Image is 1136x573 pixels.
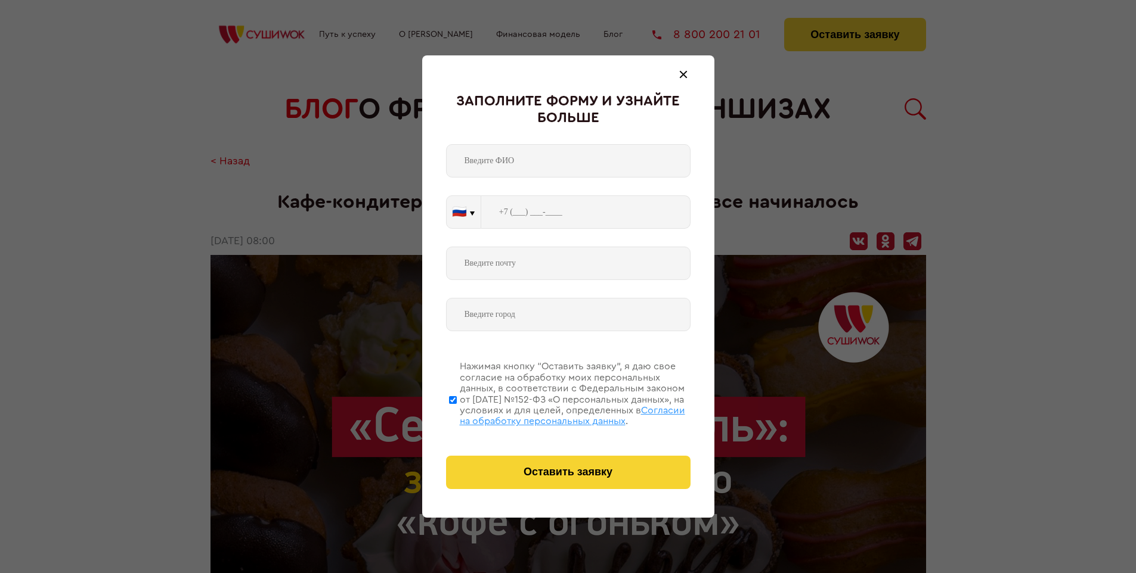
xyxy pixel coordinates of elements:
div: Заполните форму и узнайте больше [446,94,691,126]
button: Оставить заявку [446,456,691,489]
input: Введите ФИО [446,144,691,177]
div: Нажимая кнопку “Оставить заявку”, я даю свое согласие на обработку моих персональных данных, в со... [460,361,691,426]
input: +7 (___) ___-____ [481,195,691,229]
input: Введите почту [446,247,691,280]
button: 🇷🇺 [447,196,481,228]
span: Согласии на обработку персональных данных [460,406,685,426]
input: Введите город [446,298,691,331]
